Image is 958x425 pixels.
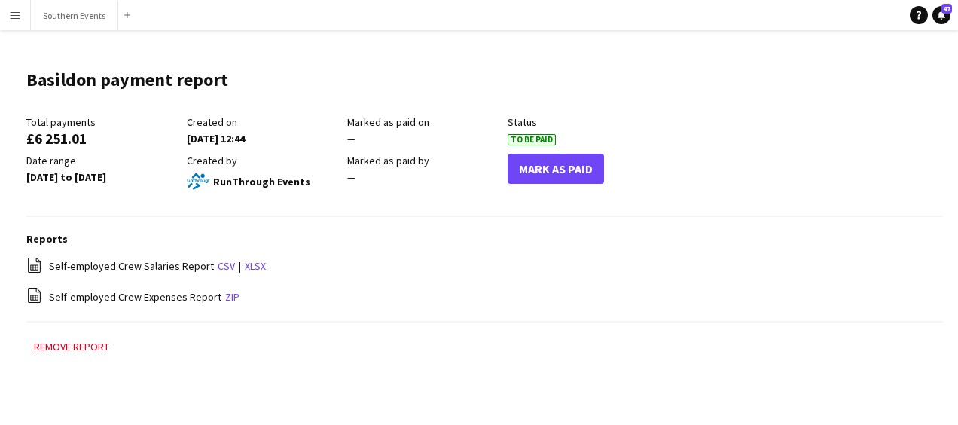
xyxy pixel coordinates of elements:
[26,170,179,184] div: [DATE] to [DATE]
[941,4,952,14] span: 47
[49,290,221,304] span: Self-employed Crew Expenses Report
[347,154,500,167] div: Marked as paid by
[187,115,340,129] div: Created on
[187,132,340,145] div: [DATE] 12:44
[26,115,179,129] div: Total payments
[26,154,179,167] div: Date range
[347,170,355,184] span: —
[245,259,266,273] a: xlsx
[26,232,943,246] h3: Reports
[508,154,604,184] button: Mark As Paid
[347,115,500,129] div: Marked as paid on
[26,132,179,145] div: £6 251.01
[225,290,239,304] a: zip
[508,134,556,145] span: To Be Paid
[31,1,118,30] button: Southern Events
[218,259,235,273] a: csv
[26,257,943,276] div: |
[508,115,661,129] div: Status
[26,69,228,91] h1: Basildon payment report
[932,6,950,24] a: 47
[187,154,340,167] div: Created by
[49,259,214,273] span: Self-employed Crew Salaries Report
[187,170,340,193] div: RunThrough Events
[347,132,355,145] span: —
[26,338,117,356] button: Remove report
